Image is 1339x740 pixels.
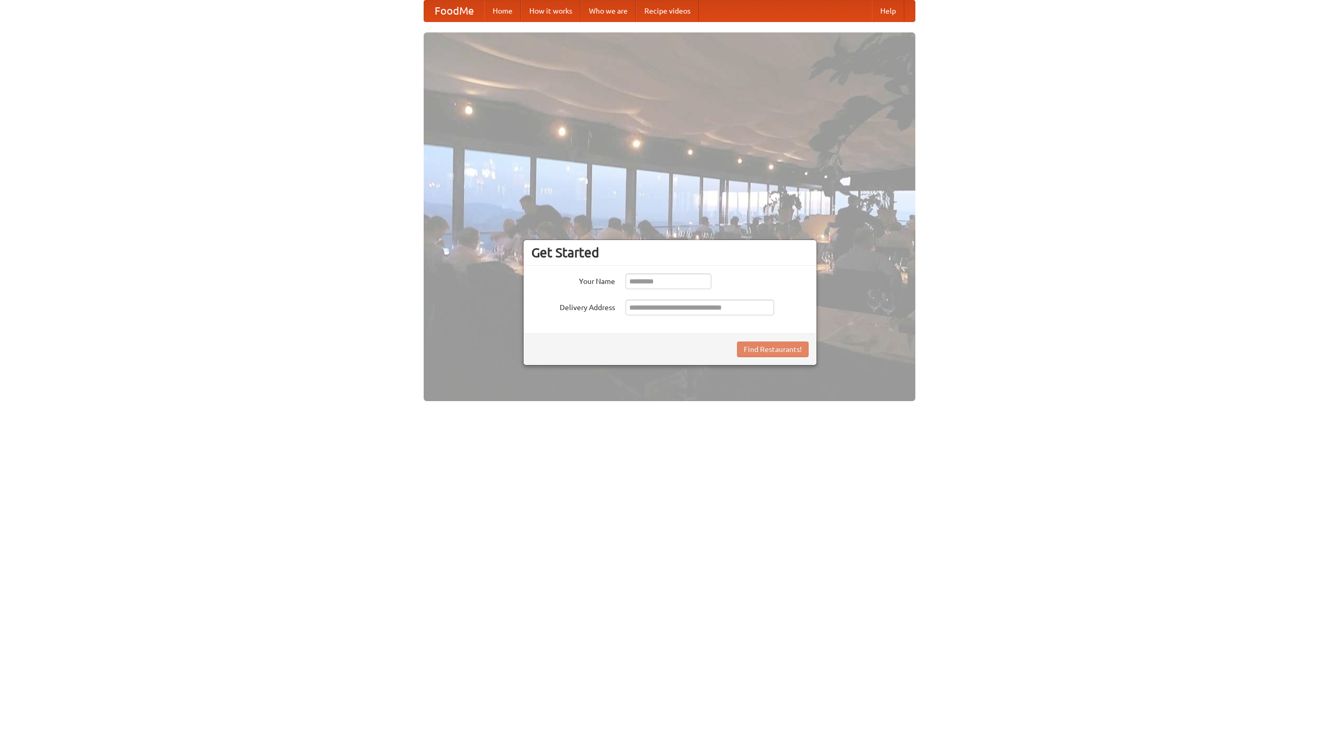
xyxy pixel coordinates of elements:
button: Find Restaurants! [737,341,809,357]
label: Delivery Address [531,300,615,313]
a: Home [484,1,521,21]
a: Recipe videos [636,1,699,21]
h3: Get Started [531,245,809,260]
a: FoodMe [424,1,484,21]
a: Help [872,1,904,21]
a: How it works [521,1,581,21]
label: Your Name [531,274,615,287]
a: Who we are [581,1,636,21]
